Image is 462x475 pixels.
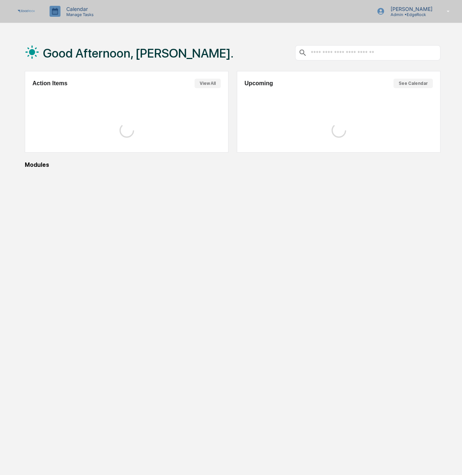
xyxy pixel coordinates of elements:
[60,6,97,12] p: Calendar
[394,79,433,88] button: See Calendar
[17,9,35,13] img: logo
[60,12,97,17] p: Manage Tasks
[25,161,441,168] div: Modules
[385,12,436,17] p: Admin • EdgeRock
[385,6,436,12] p: [PERSON_NAME]
[244,80,273,87] h2: Upcoming
[195,79,221,88] button: View All
[43,46,234,60] h1: Good Afternoon, [PERSON_NAME].
[32,80,67,87] h2: Action Items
